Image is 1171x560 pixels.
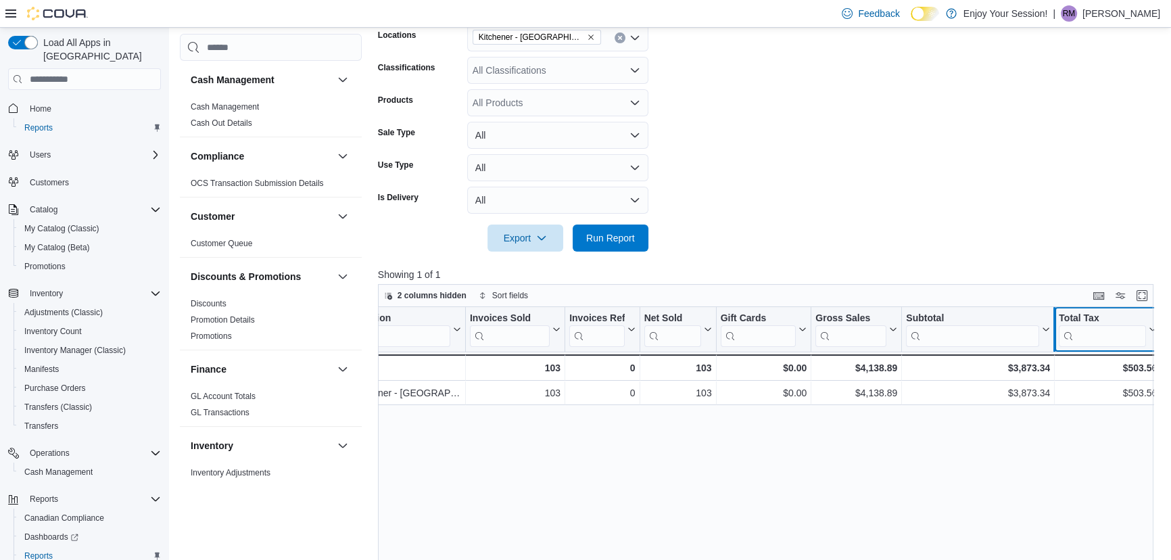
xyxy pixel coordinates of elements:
[19,464,98,480] a: Cash Management
[30,288,63,299] span: Inventory
[479,30,584,44] span: Kitchener - [GEOGRAPHIC_DATA]
[191,392,256,401] a: GL Account Totals
[24,345,126,356] span: Inventory Manager (Classic)
[19,258,161,275] span: Promotions
[191,315,255,325] a: Promotion Details
[3,490,166,509] button: Reports
[19,380,91,396] a: Purchase Orders
[191,270,332,283] button: Discounts & Promotions
[24,402,92,413] span: Transfers (Classic)
[191,102,259,112] a: Cash Management
[858,7,899,20] span: Feedback
[24,99,161,116] span: Home
[19,529,84,545] a: Dashboards
[24,467,93,477] span: Cash Management
[24,326,82,337] span: Inventory Count
[19,418,161,434] span: Transfers
[24,421,58,431] span: Transfers
[1091,287,1107,304] button: Keyboard shortcuts
[335,269,351,285] button: Discounts & Promotions
[24,101,57,117] a: Home
[629,97,640,108] button: Open list of options
[19,323,87,340] a: Inventory Count
[1063,5,1076,22] span: RM
[24,364,59,375] span: Manifests
[191,210,332,223] button: Customer
[24,491,161,507] span: Reports
[629,65,640,76] button: Open list of options
[467,122,648,149] button: All
[24,445,75,461] button: Operations
[14,322,166,341] button: Inventory Count
[906,360,1050,376] div: $3,873.34
[191,179,324,188] a: OCS Transaction Submission Details
[19,342,161,358] span: Inventory Manager (Classic)
[27,7,88,20] img: Cova
[963,5,1048,22] p: Enjoy Your Session!
[492,290,528,301] span: Sort fields
[191,238,252,249] span: Customer Queue
[496,225,555,252] span: Export
[24,147,56,163] button: Users
[19,529,161,545] span: Dashboards
[378,160,413,170] label: Use Type
[24,261,66,272] span: Promotions
[30,448,70,459] span: Operations
[573,225,648,252] button: Run Report
[30,494,58,505] span: Reports
[19,323,161,340] span: Inventory Count
[587,33,595,41] button: Remove Kitchener - Highland from selection in this group
[19,510,110,526] a: Canadian Compliance
[191,468,270,477] a: Inventory Adjustments
[24,445,161,461] span: Operations
[24,307,103,318] span: Adjustments (Classic)
[24,491,64,507] button: Reports
[191,363,226,376] h3: Finance
[191,331,232,342] span: Promotions
[19,418,64,434] a: Transfers
[911,7,939,21] input: Dark Mode
[3,145,166,164] button: Users
[14,417,166,436] button: Transfers
[191,467,270,478] span: Inventory Adjustments
[191,149,332,163] button: Compliance
[38,36,161,63] span: Load All Apps in [GEOGRAPHIC_DATA]
[180,235,362,257] div: Customer
[191,299,226,308] a: Discounts
[14,509,166,528] button: Canadian Compliance
[14,360,166,379] button: Manifests
[19,380,161,396] span: Purchase Orders
[180,175,362,197] div: Compliance
[30,103,51,114] span: Home
[378,95,413,106] label: Products
[191,118,252,128] a: Cash Out Details
[720,360,807,376] div: $0.00
[1112,287,1128,304] button: Display options
[1082,5,1160,22] p: [PERSON_NAME]
[467,154,648,181] button: All
[14,238,166,257] button: My Catalog (Beta)
[24,285,68,302] button: Inventory
[14,219,166,238] button: My Catalog (Classic)
[19,239,95,256] a: My Catalog (Beta)
[470,360,560,376] div: 103
[24,174,74,191] a: Customers
[191,391,256,402] span: GL Account Totals
[180,388,362,426] div: Finance
[19,239,161,256] span: My Catalog (Beta)
[180,99,362,137] div: Cash Management
[335,438,351,454] button: Inventory
[19,258,71,275] a: Promotions
[14,463,166,482] button: Cash Management
[19,304,161,321] span: Adjustments (Classic)
[191,270,301,283] h3: Discounts & Promotions
[30,204,57,215] span: Catalog
[815,360,897,376] div: $4,138.89
[191,363,332,376] button: Finance
[24,202,161,218] span: Catalog
[19,220,161,237] span: My Catalog (Classic)
[191,73,332,87] button: Cash Management
[191,178,324,189] span: OCS Transaction Submission Details
[24,532,78,542] span: Dashboards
